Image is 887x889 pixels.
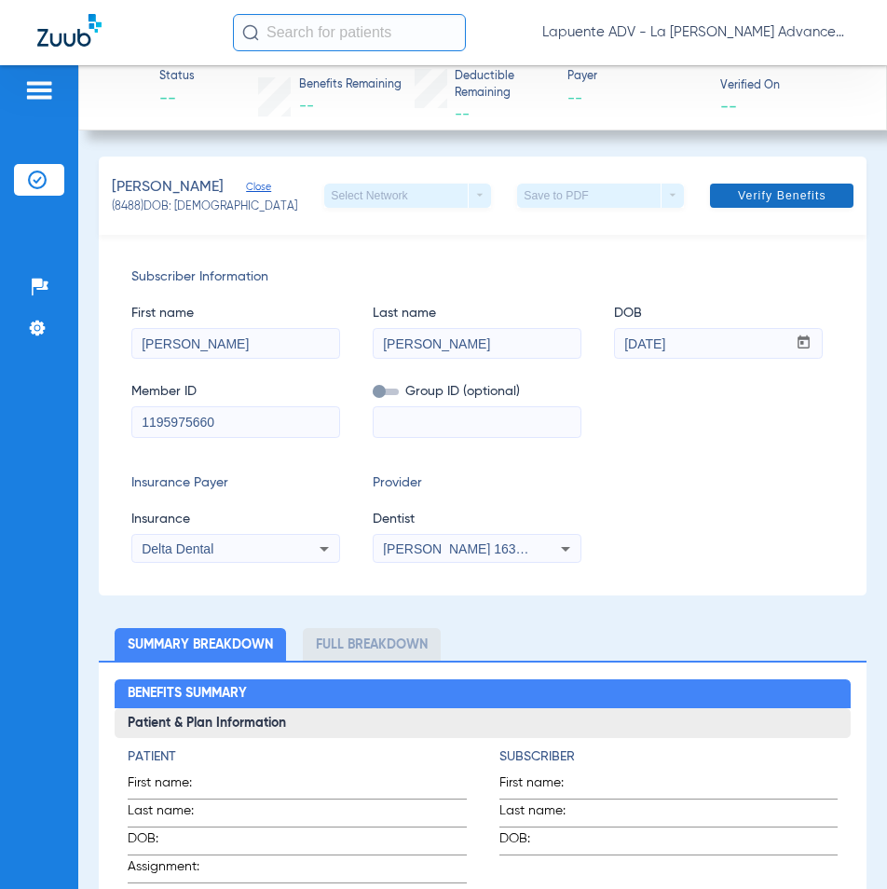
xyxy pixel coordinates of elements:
span: DOB: [499,829,591,855]
img: Search Icon [242,24,259,41]
span: First name: [499,773,591,799]
h4: Subscriber [499,747,838,767]
span: [PERSON_NAME] [112,176,224,199]
span: Payer [567,69,704,86]
span: First name [131,304,340,323]
span: Last name: [499,801,591,827]
span: DOB [614,304,823,323]
span: Lapuente ADV - La [PERSON_NAME] Advanced Dentistry [542,23,850,42]
span: Close [246,181,263,198]
span: -- [455,107,470,122]
span: Deductible Remaining [455,69,551,102]
span: DOB: [128,829,219,855]
span: Last name [373,304,581,323]
span: -- [159,88,195,111]
img: Zuub Logo [37,14,102,47]
input: Search for patients [233,14,466,51]
span: Insurance Payer [131,473,340,493]
h4: Patient [128,747,466,767]
span: Assignment: [128,857,219,882]
li: Full Breakdown [303,628,441,661]
button: Open calendar [785,329,822,359]
span: -- [299,99,314,114]
span: Status [159,69,195,86]
span: -- [567,88,704,111]
span: Last name: [128,801,219,827]
span: -- [720,96,737,116]
h3: Patient & Plan Information [115,708,851,738]
span: Insurance [131,510,340,529]
span: Delta Dental [142,541,213,556]
span: Dentist [373,510,581,529]
span: Benefits Remaining [299,77,402,94]
span: Member ID [131,382,340,402]
span: Verified On [720,78,857,95]
span: Provider [373,473,581,493]
button: Verify Benefits [710,184,853,208]
h2: Benefits Summary [115,679,851,709]
span: Subscriber Information [131,267,835,287]
li: Summary Breakdown [115,628,286,661]
span: [PERSON_NAME] 1639402225 [383,541,566,556]
span: Group ID (optional) [373,382,581,402]
span: Verify Benefits [738,188,826,203]
span: (8488) DOB: [DEMOGRAPHIC_DATA] [112,199,297,216]
iframe: Chat Widget [794,800,887,889]
img: hamburger-icon [24,79,54,102]
span: First name: [128,773,219,799]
